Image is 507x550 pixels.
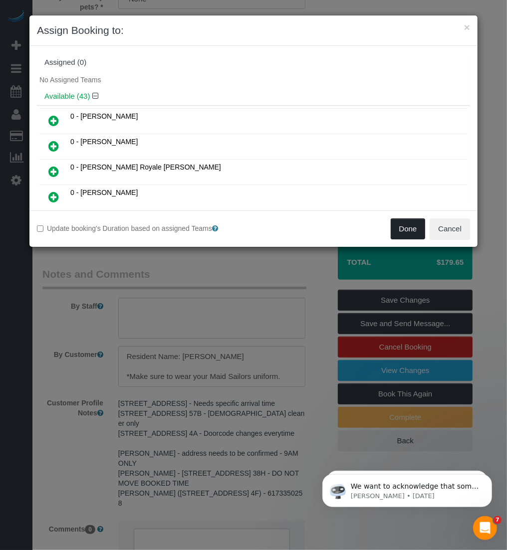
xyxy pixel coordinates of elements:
[37,23,470,38] h3: Assign Booking to:
[473,516,497,540] iframe: Intercom live chat
[43,29,172,166] span: We want to acknowledge that some users may be experiencing lag or slower performance in our softw...
[464,22,470,32] button: ×
[430,218,470,239] button: Cancel
[43,38,172,47] p: Message from Ellie, sent 4d ago
[44,58,463,67] div: Assigned (0)
[307,453,507,523] iframe: Intercom notifications message
[494,516,502,524] span: 7
[39,76,101,84] span: No Assigned Teams
[37,223,246,233] label: Update booking's Duration based on assigned Teams
[70,188,138,196] span: 0 - [PERSON_NAME]
[37,225,43,232] input: Update booking's Duration based on assigned Teams
[44,92,463,101] h4: Available (43)
[70,163,221,171] span: 0 - [PERSON_NAME] Royale [PERSON_NAME]
[391,218,426,239] button: Done
[70,112,138,120] span: 0 - [PERSON_NAME]
[70,138,138,146] span: 0 - [PERSON_NAME]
